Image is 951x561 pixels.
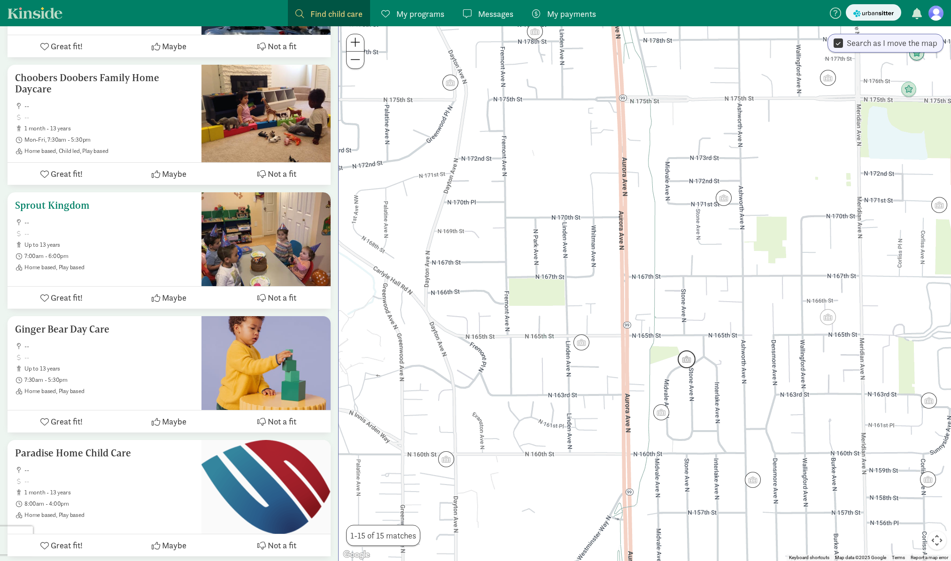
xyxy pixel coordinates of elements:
span: Home based, Child led, Play based [24,147,194,155]
span: Great fit! [51,167,83,180]
span: Find child care [310,8,363,20]
span: up to 13 years [24,365,194,372]
button: Map camera controls [928,531,946,550]
a: Report a map error [911,555,948,560]
span: Maybe [162,167,186,180]
span: -- [24,219,194,226]
span: Great fit! [51,291,83,304]
div: Click to see details [745,472,761,488]
span: 7:30am - 5:30pm [24,376,194,384]
span: Great fit! [51,539,83,552]
button: Great fit! [8,35,115,57]
span: Maybe [162,539,186,552]
span: Not a fit [268,291,296,304]
h5: Sprout Kingdom [15,200,194,211]
span: Home based, Play based [24,264,194,271]
button: Maybe [115,163,223,185]
span: -- [24,102,194,110]
span: Not a fit [268,415,296,428]
div: Click to see details [573,334,589,350]
h5: Paradise Home Child Care [15,447,194,459]
button: Not a fit [223,35,331,57]
span: Maybe [162,40,186,53]
span: Home based, Play based [24,511,194,519]
div: Click to see details [653,404,669,420]
span: Messages [478,8,513,20]
button: Great fit! [8,410,115,432]
img: Google [341,549,372,561]
button: Keyboard shortcuts [789,554,829,561]
span: Not a fit [268,167,296,180]
a: Kinside [8,7,62,19]
button: Great fit! [8,163,115,185]
h5: Choobers Doobers Family Home Daycare [15,72,194,95]
div: Click to see details [438,451,454,467]
button: Maybe [115,35,223,57]
span: Mon-Fri, 7:30am - 5:30pm [24,136,194,144]
button: Not a fit [223,287,331,309]
span: 1-15 of 15 matches [350,529,416,542]
span: Maybe [162,415,186,428]
span: Home based, Play based [24,387,194,395]
span: -- [24,342,194,350]
div: Click to see details [921,393,937,409]
div: Click to see details [678,350,696,368]
div: Click to see details [716,190,732,206]
span: Map data ©2025 Google [835,555,886,560]
span: up to 13 years [24,241,194,249]
div: Click to see details [820,309,836,325]
button: Maybe [115,410,223,432]
h5: Ginger Bear Day Care [15,324,194,335]
div: Click to see details [820,70,836,86]
div: Click to see details [527,23,543,39]
span: Maybe [162,291,186,304]
span: Great fit! [51,40,83,53]
button: Great fit! [8,287,115,309]
button: Not a fit [223,163,331,185]
span: -- [24,466,194,474]
button: Not a fit [223,534,331,556]
span: Not a fit [268,40,296,53]
span: My payments [547,8,596,20]
button: Great fit! [8,534,115,556]
span: 1 month - 13 years [24,489,194,496]
div: Click to see details [909,45,925,61]
span: 1 month - 13 years [24,125,194,132]
button: Maybe [115,534,223,556]
div: Click to see details [442,75,458,91]
span: My programs [396,8,444,20]
span: Not a fit [268,539,296,552]
div: Click to see details [920,471,936,487]
div: Click to see details [931,197,947,213]
a: Open this area in Google Maps (opens a new window) [341,549,372,561]
div: Click to see details [901,82,917,98]
span: 7:00am - 6:00pm [24,252,194,260]
button: Not a fit [223,410,331,432]
span: Great fit! [51,415,83,428]
img: urbansitter_logo_small.svg [853,8,894,18]
label: Search as I move the map [843,38,937,49]
a: Terms [892,555,905,560]
button: Maybe [115,287,223,309]
span: 8:00am - 4:00pm [24,500,194,508]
